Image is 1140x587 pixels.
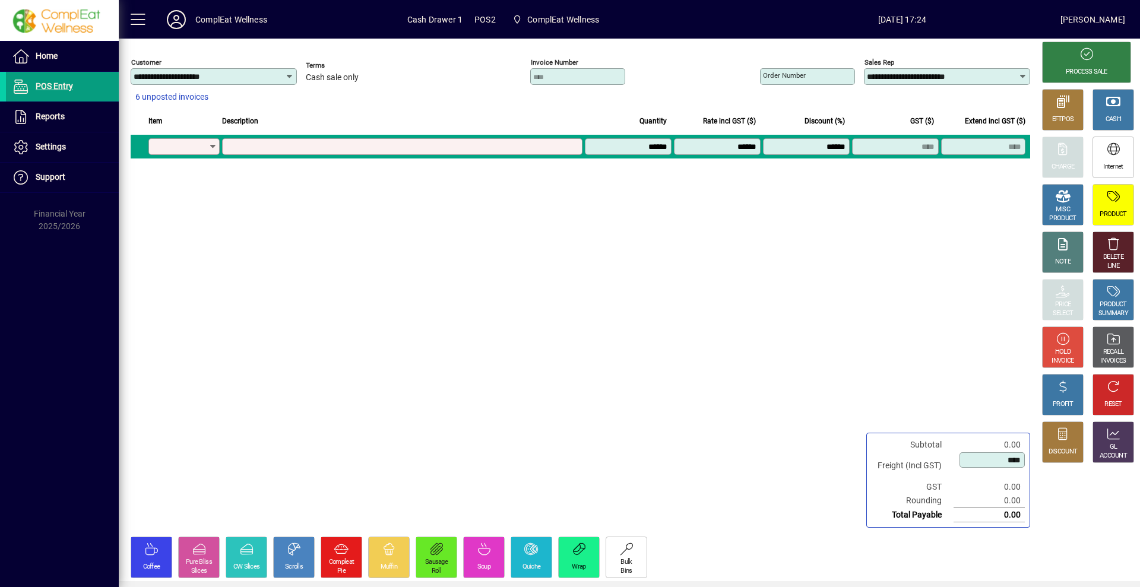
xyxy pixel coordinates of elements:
div: CHARGE [1052,163,1075,172]
div: HOLD [1055,348,1071,357]
div: EFTPOS [1052,115,1074,124]
button: Profile [157,9,195,30]
div: Pure Bliss [186,558,212,567]
span: ComplEat Wellness [508,9,604,30]
a: Settings [6,132,119,162]
div: LINE [1107,262,1119,271]
span: Home [36,51,58,61]
div: RESET [1104,400,1122,409]
td: GST [872,480,954,494]
div: Coffee [143,563,160,572]
td: Freight (Incl GST) [872,452,954,480]
div: Bins [620,567,632,576]
div: PRODUCT [1100,210,1126,219]
div: Soup [477,563,490,572]
div: ACCOUNT [1100,452,1127,461]
div: DELETE [1103,253,1123,262]
div: SELECT [1053,309,1073,318]
td: Rounding [872,494,954,508]
mat-label: Order number [763,71,806,80]
div: Wrap [572,563,585,572]
div: PRODUCT [1100,300,1126,309]
div: PROCESS SALE [1066,68,1107,77]
mat-label: Customer [131,58,161,66]
a: Support [6,163,119,192]
div: Bulk [620,558,632,567]
td: 0.00 [954,494,1025,508]
a: Home [6,42,119,71]
div: MISC [1056,205,1070,214]
span: [DATE] 17:24 [744,10,1060,29]
span: Discount (%) [805,115,845,128]
div: Slices [191,567,207,576]
div: Muffin [381,563,398,572]
span: Item [148,115,163,128]
div: [PERSON_NAME] [1060,10,1125,29]
span: Support [36,172,65,182]
div: Compleat [329,558,354,567]
span: Quantity [639,115,667,128]
span: Description [222,115,258,128]
div: CASH [1106,115,1121,124]
span: Cash Drawer 1 [407,10,463,29]
div: Quiche [522,563,541,572]
td: 0.00 [954,508,1025,522]
span: Settings [36,142,66,151]
span: Terms [306,62,377,69]
td: Total Payable [872,508,954,522]
div: Internet [1103,163,1123,172]
span: Rate incl GST ($) [703,115,756,128]
button: 6 unposted invoices [131,87,213,108]
span: POS2 [474,10,496,29]
div: ComplEat Wellness [195,10,267,29]
div: INVOICE [1052,357,1073,366]
div: DISCOUNT [1049,448,1077,456]
div: Sausage [425,558,448,567]
a: Reports [6,102,119,132]
span: POS Entry [36,81,73,91]
div: PROFIT [1053,400,1073,409]
div: NOTE [1055,258,1071,266]
span: GST ($) [910,115,934,128]
div: RECALL [1103,348,1124,357]
span: Reports [36,112,65,121]
td: Subtotal [872,438,954,452]
div: GL [1110,443,1117,452]
div: Pie [337,567,346,576]
div: Roll [432,567,441,576]
div: Scrolls [285,563,303,572]
mat-label: Invoice number [531,58,578,66]
td: 0.00 [954,438,1025,452]
span: ComplEat Wellness [527,10,599,29]
td: 0.00 [954,480,1025,494]
div: CW Slices [233,563,260,572]
div: INVOICES [1100,357,1126,366]
span: Extend incl GST ($) [965,115,1025,128]
span: 6 unposted invoices [135,91,208,103]
div: PRICE [1055,300,1071,309]
div: PRODUCT [1049,214,1076,223]
mat-label: Sales rep [864,58,894,66]
div: SUMMARY [1098,309,1128,318]
span: Cash sale only [306,73,359,83]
